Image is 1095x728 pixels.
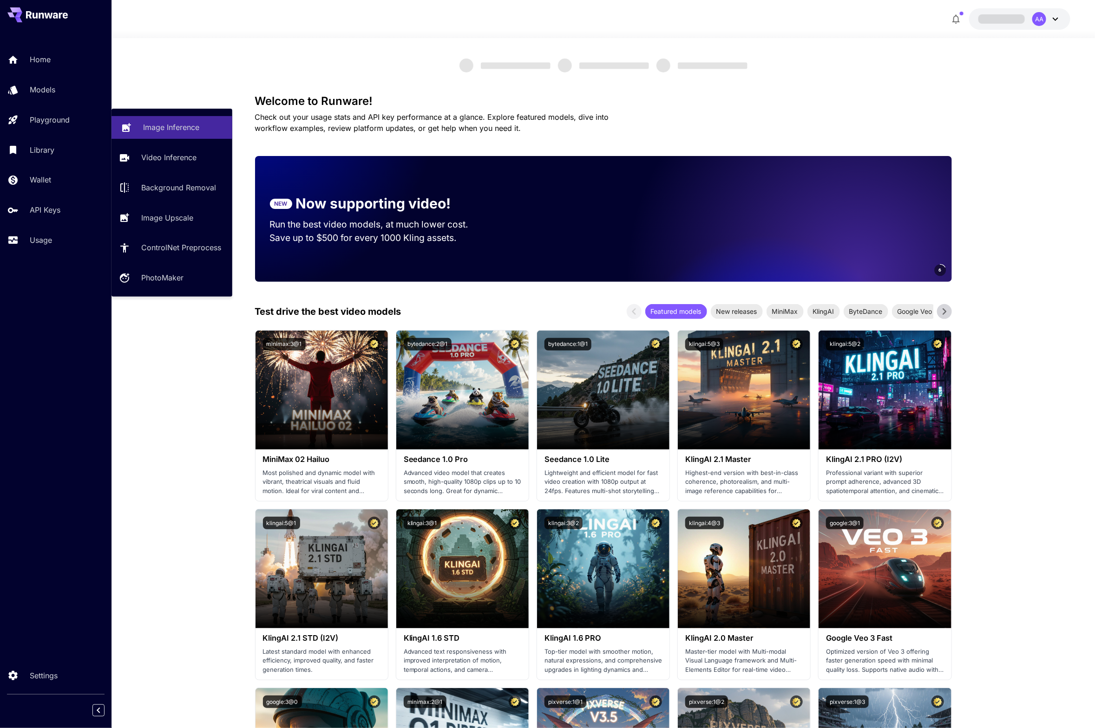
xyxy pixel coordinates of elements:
p: Test drive the best video models [255,305,401,318]
img: alt [396,509,529,628]
button: Certified Model – Vetted for best performance and includes a commercial license. [931,695,944,708]
button: pixverse:1@2 [685,695,728,708]
p: Advanced text responsiveness with improved interpretation of motion, temporal actions, and camera... [404,647,521,675]
p: NEW [275,200,288,208]
p: API Keys [30,204,60,215]
p: Wallet [30,174,51,185]
p: Run the best video models, at much lower cost. [270,218,486,231]
span: Google Veo [892,306,938,316]
a: Image Inference [111,116,232,139]
button: bytedance:2@1 [404,338,452,351]
button: Certified Model – Vetted for best performance and includes a commercial license. [649,695,662,708]
p: PhotoMaker [141,272,184,283]
h3: KlingAI 2.1 Master [685,455,803,464]
button: Collapse sidebar [92,704,105,716]
p: Most polished and dynamic model with vibrant, theatrical visuals and fluid motion. Ideal for vira... [263,468,380,496]
img: alt [819,509,951,628]
p: Settings [30,670,58,681]
button: klingai:3@2 [544,517,583,529]
img: alt [678,331,810,449]
span: Featured models [645,306,707,316]
h3: KlingAI 1.6 PRO [544,634,662,643]
h3: Seedance 1.0 Lite [544,455,662,464]
div: AA [1032,12,1046,26]
button: Certified Model – Vetted for best performance and includes a commercial license. [790,338,803,351]
a: Video Inference [111,146,232,169]
div: Collapse sidebar [99,702,111,719]
p: Top-tier model with smoother motion, natural expressions, and comprehensive upgrades in lighting ... [544,647,662,675]
h3: Google Veo 3 Fast [826,634,944,643]
button: klingai:3@1 [404,517,441,529]
a: ControlNet Preprocess [111,236,232,259]
p: ControlNet Preprocess [141,242,221,253]
h3: Welcome to Runware! [255,95,952,108]
a: Background Removal [111,176,232,199]
span: Check out your usage stats and API key performance at a glance. Explore featured models, dive int... [255,112,609,133]
img: alt [678,509,810,628]
button: klingai:5@2 [826,338,864,351]
button: Certified Model – Vetted for best performance and includes a commercial license. [790,695,803,708]
button: Certified Model – Vetted for best performance and includes a commercial license. [790,517,803,529]
p: Latest standard model with enhanced efficiency, improved quality, and faster generation times. [263,647,380,675]
p: Now supporting video! [296,193,451,214]
button: google:3@0 [263,695,302,708]
button: Certified Model – Vetted for best performance and includes a commercial license. [368,517,380,529]
img: alt [537,331,669,449]
h3: KlingAI 1.6 STD [404,634,521,643]
img: alt [819,331,951,449]
button: Certified Model – Vetted for best performance and includes a commercial license. [649,338,662,351]
p: Advanced video model that creates smooth, high-quality 1080p clips up to 10 seconds long. Great f... [404,468,521,496]
span: KlingAI [807,306,840,316]
p: Usage [30,234,52,246]
a: Image Upscale [111,206,232,229]
button: Certified Model – Vetted for best performance and includes a commercial license. [509,695,521,708]
p: Library [30,144,54,156]
p: Professional variant with superior prompt adherence, advanced 3D spatiotemporal attention, and ci... [826,468,944,496]
span: MiniMax [767,306,804,316]
button: Certified Model – Vetted for best performance and includes a commercial license. [509,338,521,351]
h3: KlingAI 2.0 Master [685,634,803,643]
p: Video Inference [141,152,197,163]
p: Optimized version of Veo 3 offering faster generation speed with minimal quality loss. Supports n... [826,647,944,675]
button: Certified Model – Vetted for best performance and includes a commercial license. [931,517,944,529]
button: minimax:3@1 [263,338,306,351]
button: klingai:5@3 [685,338,723,351]
button: klingai:4@3 [685,517,724,529]
button: pixverse:1@3 [826,695,869,708]
h3: KlingAI 2.1 PRO (I2V) [826,455,944,464]
p: Lightweight and efficient model for fast video creation with 1080p output at 24fps. Features mult... [544,468,662,496]
img: alt [537,509,669,628]
button: Certified Model – Vetted for best performance and includes a commercial license. [509,517,521,529]
p: Home [30,54,51,65]
button: Certified Model – Vetted for best performance and includes a commercial license. [931,338,944,351]
button: Certified Model – Vetted for best performance and includes a commercial license. [649,517,662,529]
p: Background Removal [141,182,216,193]
button: google:3@1 [826,517,864,529]
img: alt [396,331,529,449]
img: alt [256,331,388,449]
p: Image Upscale [141,212,193,223]
h3: KlingAI 2.1 STD (I2V) [263,634,380,643]
span: 6 [939,266,942,273]
button: Certified Model – Vetted for best performance and includes a commercial license. [368,695,380,708]
button: klingai:5@1 [263,517,300,529]
p: Image Inference [143,122,199,133]
p: Playground [30,114,70,125]
p: Master-tier model with Multi-modal Visual Language framework and Multi-Elements Editor for real-t... [685,647,803,675]
button: pixverse:1@1 [544,695,586,708]
span: New releases [711,306,763,316]
a: PhotoMaker [111,266,232,289]
button: Certified Model – Vetted for best performance and includes a commercial license. [368,338,380,351]
p: Save up to $500 for every 1000 Kling assets. [270,231,486,245]
button: bytedance:1@1 [544,338,591,351]
p: Highest-end version with best-in-class coherence, photorealism, and multi-image reference capabil... [685,468,803,496]
span: ByteDance [844,306,888,316]
h3: Seedance 1.0 Pro [404,455,521,464]
button: minimax:2@1 [404,695,446,708]
img: alt [256,509,388,628]
p: Models [30,84,55,95]
h3: MiniMax 02 Hailuo [263,455,380,464]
